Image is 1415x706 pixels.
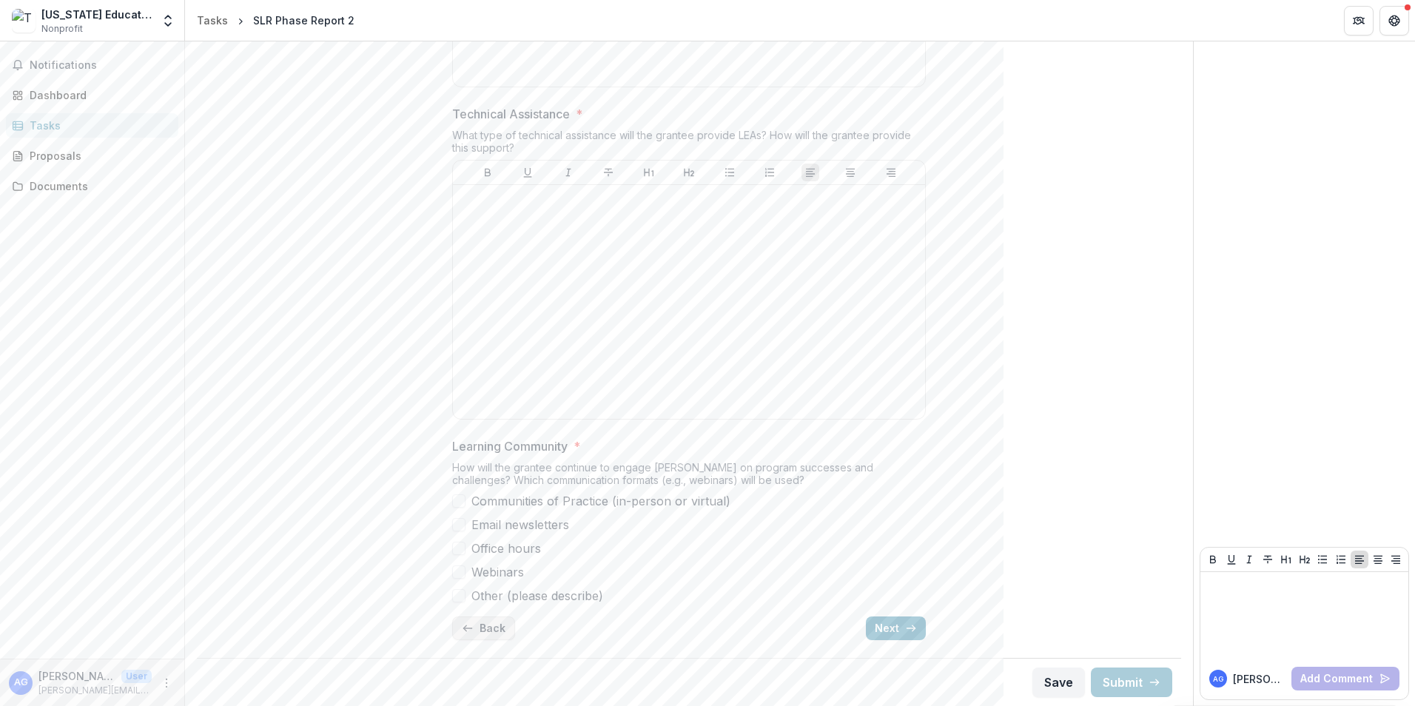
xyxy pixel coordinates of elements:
button: Align Left [801,164,819,181]
button: Underline [519,164,537,181]
button: Ordered List [761,164,779,181]
span: Office hours [471,539,541,557]
button: Add Comment [1291,667,1399,690]
button: Italicize [559,164,577,181]
div: Dashboard [30,87,167,103]
button: Heading 2 [680,164,698,181]
button: Heading 1 [640,164,658,181]
button: Get Help [1379,6,1409,36]
button: Bullet List [721,164,739,181]
div: Alica Garcia [14,678,28,687]
span: Email newsletters [471,516,569,534]
div: How will the grantee continue to engage [PERSON_NAME] on program successes and challenges? Which ... [452,461,926,492]
span: Webinars [471,563,524,581]
button: Align Center [841,164,859,181]
button: More [158,674,175,692]
button: Align Center [1369,551,1387,568]
button: Bold [479,164,497,181]
div: [US_STATE] Education Agency [41,7,152,22]
button: Back [452,616,515,640]
button: Heading 1 [1277,551,1295,568]
button: Underline [1223,551,1240,568]
button: Italicize [1240,551,1258,568]
button: Align Left [1351,551,1368,568]
img: Texas Education Agency [12,9,36,33]
button: Next [866,616,926,640]
button: Notifications [6,53,178,77]
a: Tasks [6,113,178,138]
p: User [121,670,152,683]
p: [PERSON_NAME] [38,668,115,684]
button: Open entity switcher [158,6,178,36]
button: Strike [599,164,617,181]
button: Save [1032,668,1085,697]
a: Dashboard [6,83,178,107]
div: Proposals [30,148,167,164]
span: Notifications [30,59,172,72]
p: Technical Assistance [452,105,570,123]
button: Align Right [1387,551,1405,568]
div: Tasks [30,118,167,133]
span: Nonprofit [41,22,83,36]
div: Tasks [197,13,228,28]
button: Ordered List [1332,551,1350,568]
span: Other (please describe) [471,587,603,605]
nav: breadcrumb [191,10,360,31]
button: Bold [1204,551,1222,568]
button: Strike [1259,551,1277,568]
div: SLR Phase Report 2 [253,13,354,28]
button: Submit [1091,668,1172,697]
div: What type of technical assistance will the grantee provide LEAs? How will the grantee provide thi... [452,129,926,160]
button: Heading 2 [1296,551,1314,568]
button: Partners [1344,6,1374,36]
p: [PERSON_NAME][EMAIL_ADDRESS][PERSON_NAME][DOMAIN_NAME][US_STATE] [38,684,152,697]
button: Bullet List [1314,551,1331,568]
span: Communities of Practice (in-person or virtual) [471,492,730,510]
a: Proposals [6,144,178,168]
div: Documents [30,178,167,194]
a: Tasks [191,10,234,31]
p: [PERSON_NAME] G [1233,671,1285,687]
p: Learning Community [452,437,568,455]
button: Align Right [882,164,900,181]
a: Documents [6,174,178,198]
div: Alica Garcia [1213,676,1223,683]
